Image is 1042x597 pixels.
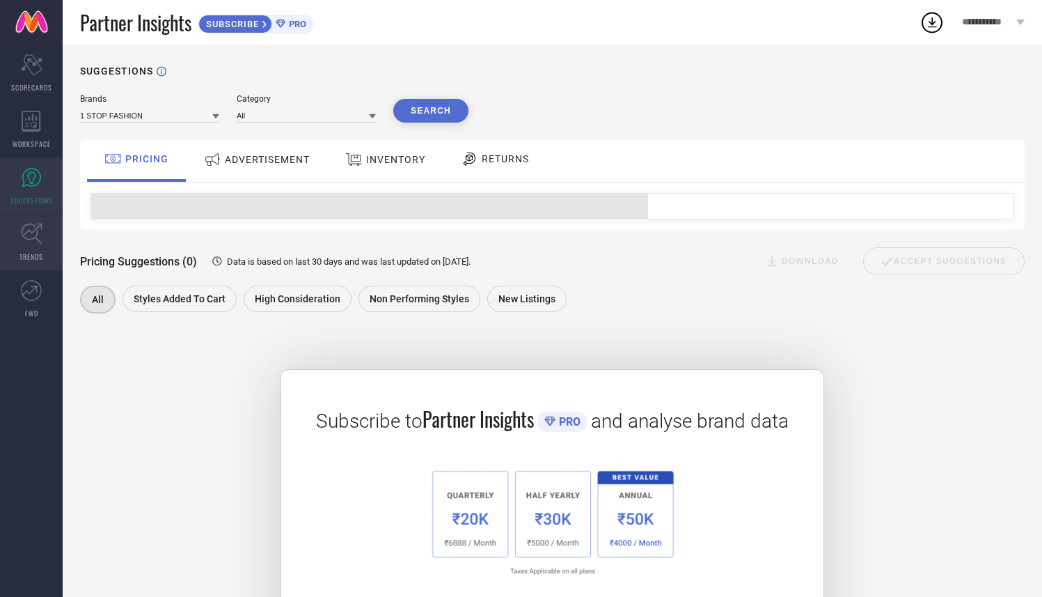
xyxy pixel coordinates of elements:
[134,293,226,304] span: Styles Added To Cart
[316,410,423,433] span: Subscribe to
[19,251,43,262] span: TRENDS
[237,94,376,104] div: Category
[423,405,534,433] span: Partner Insights
[255,293,340,304] span: High Consideration
[863,247,1025,275] div: Accept Suggestions
[482,153,529,164] span: RETURNS
[80,255,197,268] span: Pricing Suggestions (0)
[80,65,153,77] h1: SUGGESTIONS
[80,8,191,37] span: Partner Insights
[555,415,581,428] span: PRO
[919,10,945,35] div: Open download list
[393,99,468,123] button: Search
[422,461,682,582] img: 1a6fb96cb29458d7132d4e38d36bc9c7.png
[227,256,471,267] span: Data is based on last 30 days and was last updated on [DATE] .
[198,11,313,33] a: SUBSCRIBEPRO
[125,153,168,164] span: PRICING
[10,195,53,206] span: SUGGESTIONS
[591,410,789,433] span: and analyse brand data
[80,94,219,104] div: Brands
[199,19,262,29] span: SUBSCRIBE
[498,293,555,304] span: New Listings
[370,293,469,304] span: Non Performing Styles
[92,294,104,305] span: All
[225,154,310,165] span: ADVERTISEMENT
[366,154,425,165] span: INVENTORY
[285,19,306,29] span: PRO
[25,308,38,318] span: FWD
[13,139,51,149] span: WORKSPACE
[11,82,52,93] span: SCORECARDS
